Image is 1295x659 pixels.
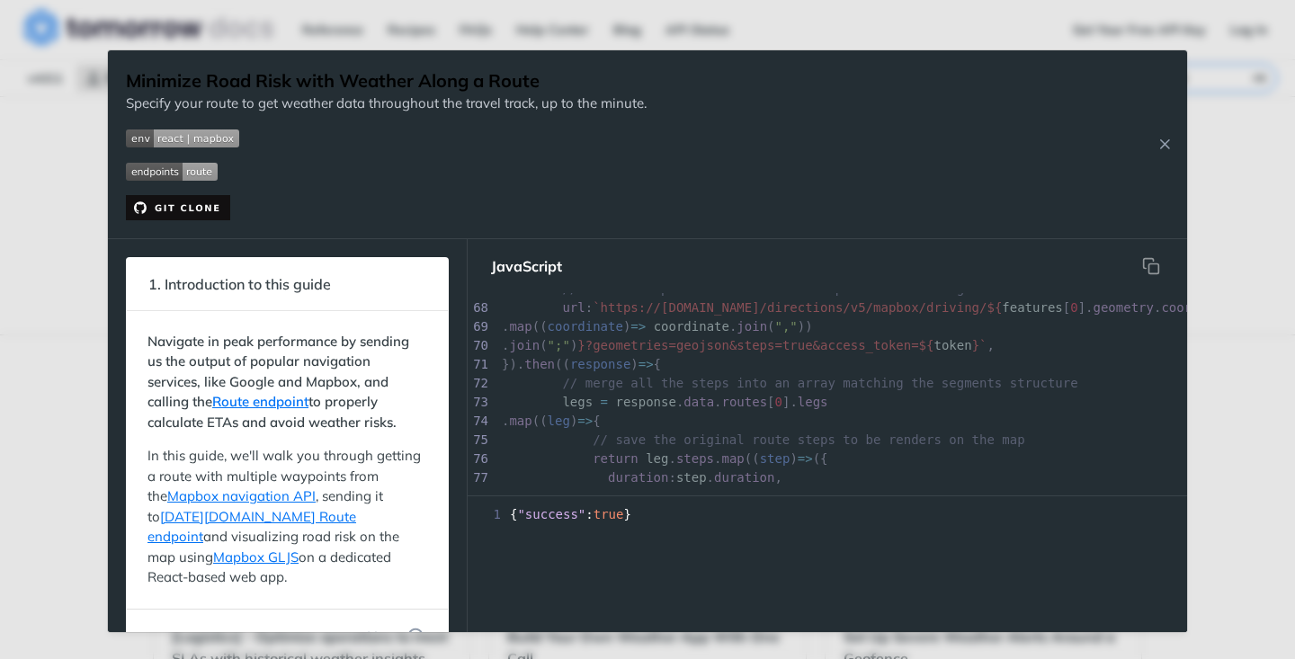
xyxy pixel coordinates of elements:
[502,395,828,409] span: . . [ ].
[502,451,828,466] span: . . (( ) ({
[509,414,531,428] span: map
[126,94,647,114] p: Specify your route to get weather data throughout the travel track, up to the minute.
[1002,300,1062,315] span: features
[683,395,714,409] span: data
[760,451,790,466] span: step
[468,431,491,450] div: 75
[468,336,491,355] div: 70
[517,507,585,521] span: "success"
[126,68,647,94] h1: Minimize Road Risk with Weather Along a Route
[509,319,531,334] span: map
[933,338,971,352] span: token
[1094,300,1154,315] span: geometry
[509,338,540,352] span: join
[775,319,798,334] span: ","
[630,319,646,334] span: =>
[608,470,668,485] span: duration
[1161,300,1245,315] span: coordinates
[212,393,308,410] a: Route endpoint
[562,395,593,409] span: legs
[722,451,745,466] span: map
[676,470,707,485] span: step
[147,508,356,546] a: [DATE][DOMAIN_NAME] Route endpoint
[562,300,585,315] span: url
[468,412,491,431] div: 74
[468,374,491,393] div: 72
[502,470,782,485] span: : . ,
[775,395,782,409] span: 0
[502,319,813,334] span: . (( ) . ( ))
[593,451,639,466] span: return
[126,161,647,182] span: Expand image
[468,505,506,524] span: 1
[468,317,491,336] div: 69
[477,248,576,284] button: JavaScript
[502,300,1245,315] span: : [ ]. .
[562,281,1009,296] span: // set the mapbox Directions GET endpoint as the target URL
[639,357,654,371] span: =>
[502,357,661,371] span: }). (( ) {
[147,446,427,588] p: In this guide, we'll walk you through getting a route with multiple waypoints from the , sending ...
[548,338,570,352] span: ";"
[594,507,624,521] span: true
[676,451,714,466] span: steps
[524,357,555,371] span: then
[136,267,344,302] span: 1. Introduction to this guide
[722,395,768,409] span: routes
[126,163,218,181] img: endpoint
[147,333,409,431] strong: Navigate in peak performance by sending us the output of popular navigation services, like Google...
[798,395,828,409] span: legs
[1151,135,1178,153] button: Close Recipe
[126,197,230,214] a: Expand image
[367,626,399,647] span: Next
[615,395,675,409] span: response
[502,338,995,352] span: . ( ) ,
[1070,300,1077,315] span: 0
[468,393,491,412] div: 73
[213,548,299,565] a: Mapbox GLJS
[577,338,933,352] span: }?geometries=geojson&steps=true&access_token=${
[126,195,230,220] img: clone
[548,414,570,428] span: leg
[714,470,774,485] span: duration
[1142,257,1160,275] svg: hidden
[972,338,987,352] span: }`
[468,468,491,487] div: 77
[593,432,1024,447] span: // save the original route steps to be renders on the map
[562,376,1077,390] span: // merge all the steps into an array matching the segments structure
[353,619,439,655] button: Next
[601,395,608,409] span: =
[126,129,239,147] img: env
[1133,248,1169,284] button: Copy
[468,450,491,468] div: 76
[646,451,668,466] span: leg
[798,451,813,466] span: =>
[468,505,1187,524] div: { : }
[548,319,623,334] span: coordinate
[167,487,316,504] a: Mapbox navigation API
[468,355,491,374] div: 71
[593,300,1002,315] span: `https://[DOMAIN_NAME]/directions/v5/mapbox/driving/${
[126,128,647,148] span: Expand image
[654,319,729,334] span: coordinate
[570,357,630,371] span: response
[468,298,491,317] div: 68
[502,414,601,428] span: . (( ) {
[577,414,593,428] span: =>
[737,319,767,334] span: join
